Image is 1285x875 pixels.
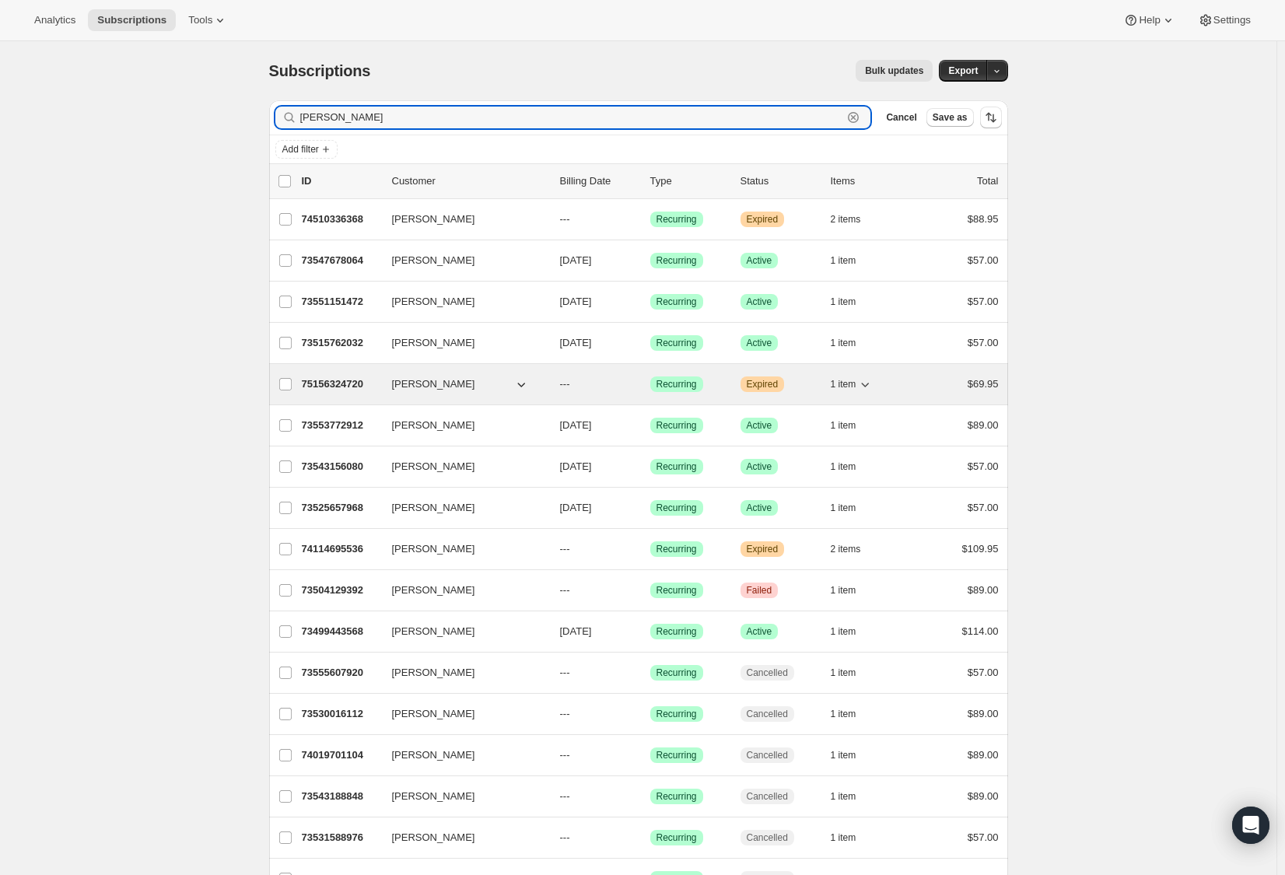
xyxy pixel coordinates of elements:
[831,749,856,761] span: 1 item
[560,296,592,307] span: [DATE]
[383,660,538,685] button: [PERSON_NAME]
[831,254,856,267] span: 1 item
[968,254,999,266] span: $57.00
[275,140,338,159] button: Add filter
[831,497,874,519] button: 1 item
[302,335,380,351] p: 73515762032
[831,415,874,436] button: 1 item
[383,372,538,397] button: [PERSON_NAME]
[560,173,638,189] p: Billing Date
[392,747,475,763] span: [PERSON_NAME]
[560,378,570,390] span: ---
[657,460,697,473] span: Recurring
[657,625,697,638] span: Recurring
[657,667,697,679] span: Recurring
[968,831,999,843] span: $57.00
[25,9,85,31] button: Analytics
[831,296,856,308] span: 1 item
[831,208,878,230] button: 2 items
[1189,9,1260,31] button: Settings
[383,248,538,273] button: [PERSON_NAME]
[302,291,999,313] div: 73551151472[PERSON_NAME][DATE]SuccessRecurringSuccessActive1 item$57.00
[831,625,856,638] span: 1 item
[831,460,856,473] span: 1 item
[88,9,176,31] button: Subscriptions
[831,538,878,560] button: 2 items
[968,502,999,513] span: $57.00
[831,378,856,390] span: 1 item
[968,749,999,761] span: $89.00
[831,419,856,432] span: 1 item
[948,65,978,77] span: Export
[302,208,999,230] div: 74510336368[PERSON_NAME]---SuccessRecurringWarningExpired2 items$88.95
[392,541,475,557] span: [PERSON_NAME]
[383,702,538,726] button: [PERSON_NAME]
[831,173,909,189] div: Items
[302,621,999,642] div: 73499443568[PERSON_NAME][DATE]SuccessRecurringSuccessActive1 item$114.00
[282,143,319,156] span: Add filter
[392,830,475,845] span: [PERSON_NAME]
[962,625,999,637] span: $114.00
[560,667,570,678] span: ---
[560,460,592,472] span: [DATE]
[831,744,874,766] button: 1 item
[980,107,1002,128] button: Sort the results
[302,665,380,681] p: 73555607920
[831,708,856,720] span: 1 item
[302,579,999,601] div: 73504129392[PERSON_NAME]---SuccessRecurringCriticalFailed1 item$89.00
[302,706,380,722] p: 73530016112
[831,579,874,601] button: 1 item
[269,62,371,79] span: Subscriptions
[747,625,772,638] span: Active
[383,784,538,809] button: [PERSON_NAME]
[831,332,874,354] button: 1 item
[747,460,772,473] span: Active
[392,253,475,268] span: [PERSON_NAME]
[968,213,999,225] span: $88.95
[747,254,772,267] span: Active
[302,173,380,189] p: ID
[831,291,874,313] button: 1 item
[383,825,538,850] button: [PERSON_NAME]
[831,584,856,597] span: 1 item
[302,415,999,436] div: 73553772912[PERSON_NAME][DATE]SuccessRecurringSuccessActive1 item$89.00
[560,337,592,348] span: [DATE]
[302,538,999,560] div: 74114695536[PERSON_NAME]---SuccessRecurringWarningExpired2 items$109.95
[933,111,968,124] span: Save as
[392,212,475,227] span: [PERSON_NAME]
[302,497,999,519] div: 73525657968[PERSON_NAME][DATE]SuccessRecurringSuccessActive1 item$57.00
[968,337,999,348] span: $57.00
[383,289,538,314] button: [PERSON_NAME]
[831,502,856,514] span: 1 item
[657,254,697,267] span: Recurring
[962,543,999,555] span: $109.95
[300,107,843,128] input: Filter subscribers
[383,743,538,768] button: [PERSON_NAME]
[383,454,538,479] button: [PERSON_NAME]
[747,337,772,349] span: Active
[302,827,999,849] div: 73531588976[PERSON_NAME]---SuccessRecurringCancelled1 item$57.00
[856,60,933,82] button: Bulk updates
[831,337,856,349] span: 1 item
[977,173,998,189] p: Total
[831,831,856,844] span: 1 item
[383,537,538,562] button: [PERSON_NAME]
[302,212,380,227] p: 74510336368
[831,456,874,478] button: 1 item
[657,749,697,761] span: Recurring
[302,789,380,804] p: 73543188848
[886,111,916,124] span: Cancel
[34,14,75,26] span: Analytics
[302,373,999,395] div: 75156324720[PERSON_NAME]---SuccessRecurringWarningExpired1 item$69.95
[831,213,861,226] span: 2 items
[968,296,999,307] span: $57.00
[302,500,380,516] p: 73525657968
[747,749,788,761] span: Cancelled
[1213,14,1251,26] span: Settings
[302,583,380,598] p: 73504129392
[392,459,475,474] span: [PERSON_NAME]
[302,294,380,310] p: 73551151472
[560,790,570,802] span: ---
[747,502,772,514] span: Active
[392,294,475,310] span: [PERSON_NAME]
